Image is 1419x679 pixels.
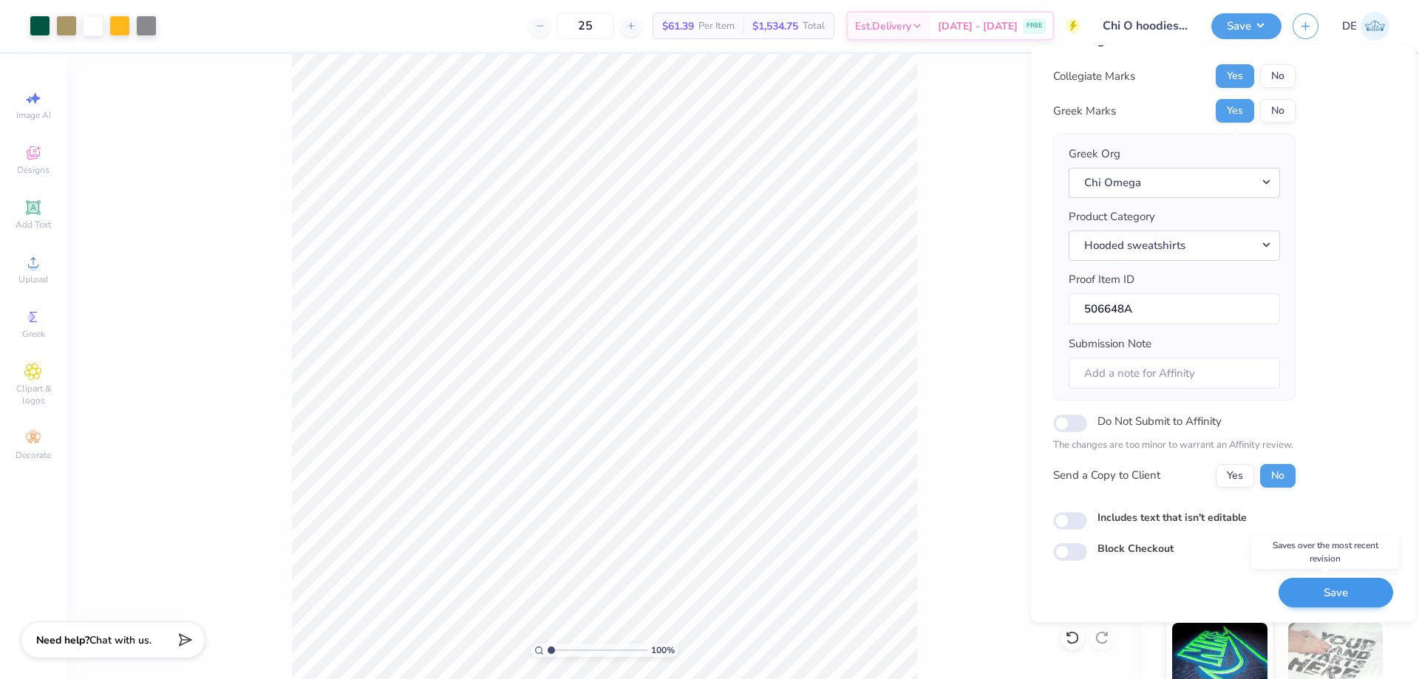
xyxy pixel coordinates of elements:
button: Yes [1216,99,1254,123]
label: Proof Item ID [1069,271,1134,288]
input: Untitled Design [1092,11,1200,41]
input: – – [557,13,614,39]
img: Djian Evardoni [1361,12,1389,41]
div: Collegiate Marks [1053,68,1135,85]
span: FREE [1027,21,1042,31]
button: Yes [1216,464,1254,488]
span: Chat with us. [89,633,152,647]
button: Save [1279,578,1393,608]
span: Designs [17,164,50,176]
label: Greek Org [1069,146,1120,163]
button: Chi Omega [1069,168,1280,198]
div: Send a Copy to Client [1053,467,1160,484]
strong: Need help? [36,633,89,647]
span: Add Text [16,219,51,231]
label: Do Not Submit to Affinity [1098,412,1222,431]
span: Clipart & logos [7,383,59,406]
button: No [1260,464,1296,488]
span: $61.39 [662,18,694,34]
span: Decorate [16,449,51,461]
p: The changes are too minor to warrant an Affinity review. [1053,438,1296,453]
span: Total [803,18,825,34]
label: Block Checkout [1098,541,1174,556]
label: Includes text that isn't editable [1098,510,1247,525]
span: $1,534.75 [752,18,798,34]
button: No [1260,99,1296,123]
button: No [1260,64,1296,88]
a: DE [1342,12,1389,41]
label: Submission Note [1069,335,1151,352]
span: Est. Delivery [855,18,911,34]
span: 100 % [651,644,675,657]
button: Save [1211,13,1282,39]
button: Yes [1216,64,1254,88]
span: Upload [18,273,48,285]
div: Greek Marks [1053,103,1116,120]
button: Hooded sweatshirts [1069,231,1280,261]
span: [DATE] - [DATE] [938,18,1018,34]
span: Per Item [698,18,735,34]
div: Saves over the most recent revision [1251,535,1399,569]
label: Product Category [1069,208,1155,225]
input: Add a note for Affinity [1069,358,1280,389]
span: DE [1342,18,1357,35]
span: Image AI [16,109,51,121]
span: Greek [22,328,45,340]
